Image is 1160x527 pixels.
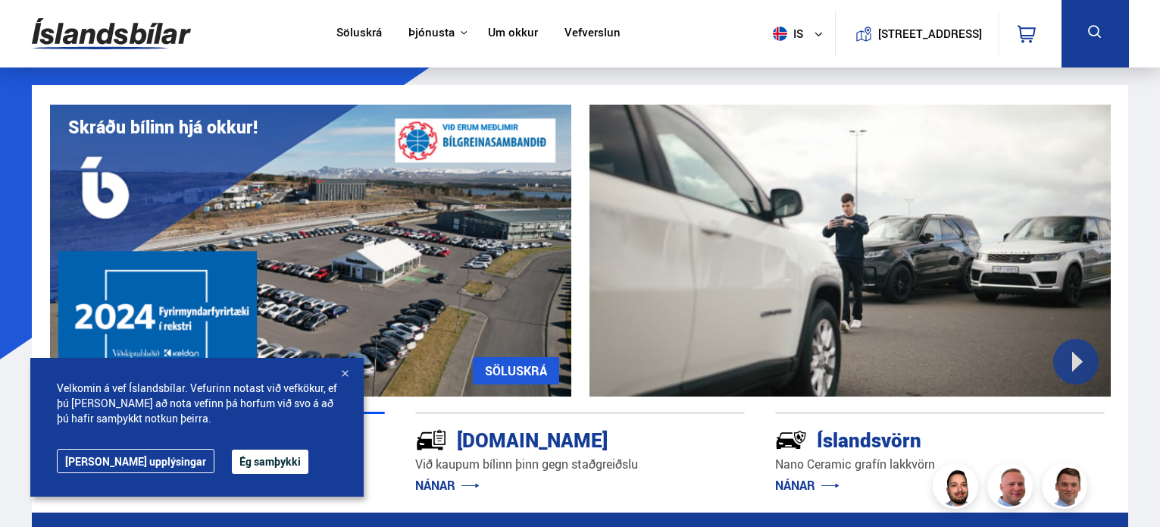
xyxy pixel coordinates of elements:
[415,456,745,473] p: Við kaupum bílinn þinn gegn staðgreiðslu
[473,357,559,384] a: SÖLUSKRÁ
[415,424,447,456] img: tr5P-W3DuiFaO7aO.svg
[415,477,480,494] a: NÁNAR
[884,27,977,40] button: [STREET_ADDRESS]
[488,26,538,42] a: Um okkur
[775,425,1051,452] div: Íslandsvörn
[408,26,455,40] button: Þjónusta
[564,26,621,42] a: Vefverslun
[415,425,691,452] div: [DOMAIN_NAME]
[843,12,990,55] a: [STREET_ADDRESS]
[57,381,337,426] span: Velkomin á vef Íslandsbílar. Vefurinn notast við vefkökur, ef þú [PERSON_NAME] að nota vefinn þá ...
[32,9,191,58] img: G0Ugv5HjCgRt.svg
[775,456,1105,473] p: Nano Ceramic grafín lakkvörn
[990,466,1035,511] img: siFngHWaQ9KaOqBr.png
[336,26,382,42] a: Söluskrá
[773,27,787,41] img: svg+xml;base64,PHN2ZyB4bWxucz0iaHR0cDovL3d3dy53My5vcmcvMjAwMC9zdmciIHdpZHRoPSI1MTIiIGhlaWdodD0iNT...
[767,27,805,41] span: is
[767,11,835,56] button: is
[57,449,214,473] a: [PERSON_NAME] upplýsingar
[935,466,980,511] img: nhp88E3Fdnt1Opn2.png
[68,117,258,137] h1: Skráðu bílinn hjá okkur!
[1044,466,1090,511] img: FbJEzSuNWCJXmdc-.webp
[775,424,807,456] img: -Svtn6bYgwAsiwNX.svg
[232,450,308,474] button: Ég samþykki
[775,477,840,494] a: NÁNAR
[50,105,571,397] img: eKx6w-_Home_640_.png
